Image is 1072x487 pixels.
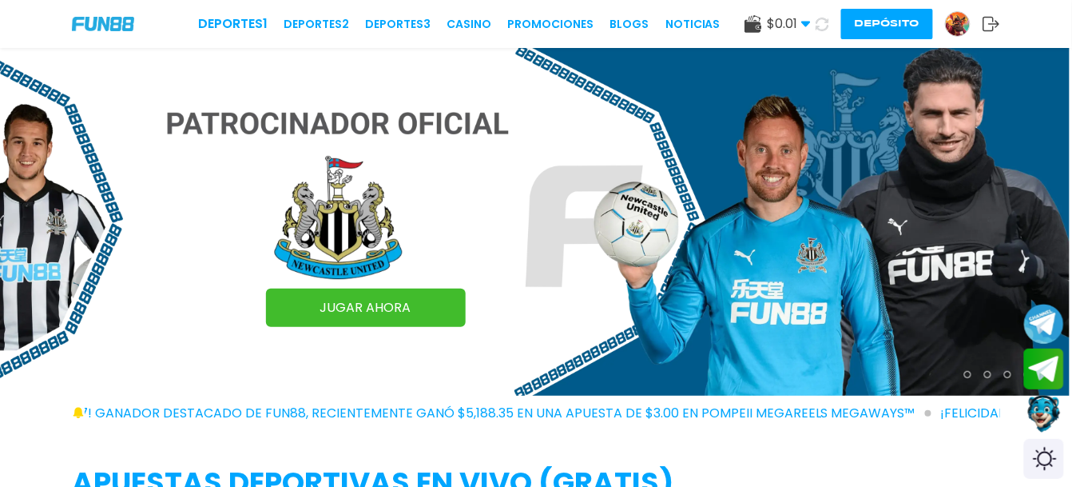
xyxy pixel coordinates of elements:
[1024,439,1064,479] div: Switch theme
[946,12,970,36] img: Avatar
[72,17,134,30] img: Company Logo
[841,9,933,39] button: Depósito
[365,16,431,33] a: Deportes3
[1024,303,1064,345] button: Join telegram channel
[266,289,466,327] a: JUGAR AHORA
[1024,393,1064,435] button: Contact customer service
[665,16,721,33] a: NOTICIAS
[767,14,811,34] span: $ 0.01
[447,16,491,33] a: CASINO
[610,16,649,33] a: BLOGS
[1024,349,1064,390] button: Join telegram
[945,11,983,37] a: Avatar
[284,16,349,33] a: Deportes2
[508,16,594,33] a: Promociones
[198,14,268,34] a: Deportes1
